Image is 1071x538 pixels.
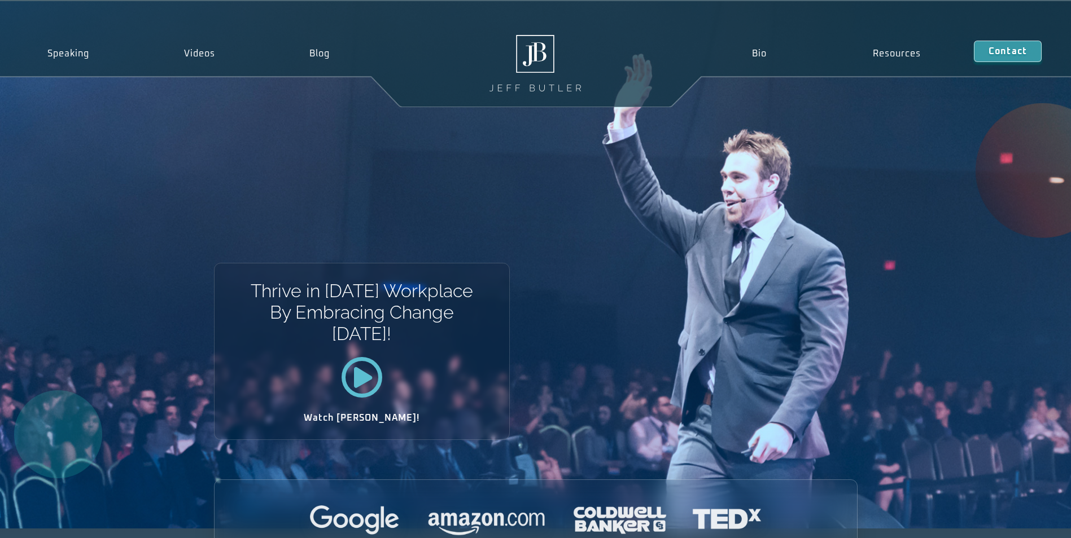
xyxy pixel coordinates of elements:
nav: Menu [699,41,974,67]
a: Videos [137,41,263,67]
a: Blog [263,41,378,67]
h2: Watch [PERSON_NAME]! [254,413,470,422]
span: Contact [989,47,1027,56]
h1: Thrive in [DATE] Workplace By Embracing Change [DATE]! [250,280,474,345]
a: Contact [974,41,1042,62]
a: Resources [820,41,974,67]
a: Bio [699,41,820,67]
